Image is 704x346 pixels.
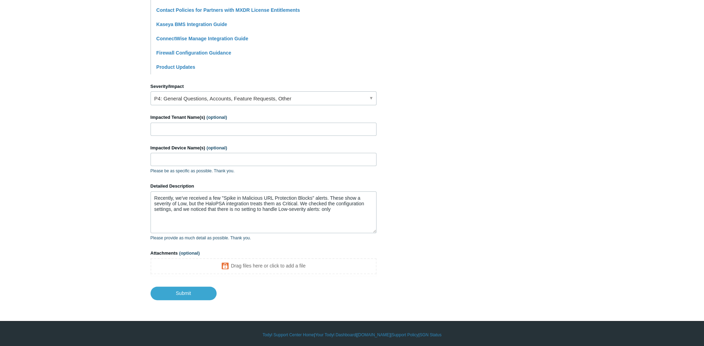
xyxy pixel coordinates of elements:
label: Impacted Device Name(s) [151,145,377,151]
span: (optional) [207,145,227,150]
label: Severity/Impact [151,83,377,90]
label: Impacted Tenant Name(s) [151,114,377,121]
p: Please provide as much detail as possible. Thank you. [151,235,377,241]
a: [DOMAIN_NAME] [357,332,390,338]
a: Contact Policies for Partners with MXDR License Entitlements [156,7,300,13]
a: SGN Status [420,332,442,338]
a: P4: General Questions, Accounts, Feature Requests, Other [151,91,377,105]
a: Product Updates [156,64,195,70]
div: | | | | [151,332,554,338]
p: Please be as specific as possible. Thank you. [151,168,377,174]
span: (optional) [207,115,227,120]
a: Todyl Support Center Home [262,332,314,338]
a: Your Todyl Dashboard [315,332,356,338]
input: Submit [151,287,217,300]
a: Support Policy [391,332,418,338]
a: Firewall Configuration Guidance [156,50,231,56]
label: Detailed Description [151,183,377,190]
label: Attachments [151,250,377,257]
span: (optional) [179,250,200,256]
a: ConnectWise Manage Integration Guide [156,36,248,41]
a: Kaseya BMS Integration Guide [156,22,227,27]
